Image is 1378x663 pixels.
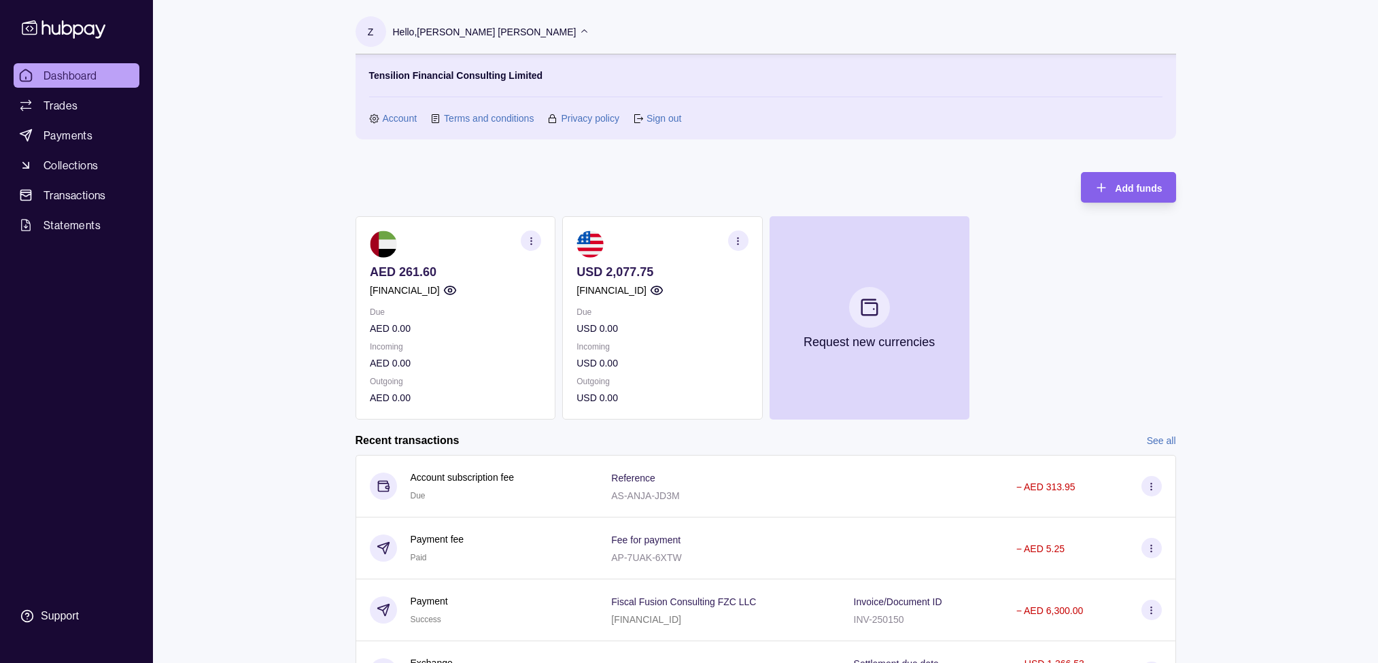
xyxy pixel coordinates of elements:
p: Outgoing [576,374,748,389]
a: Support [14,602,139,630]
p: − AED 5.25 [1016,543,1065,554]
p: AS-ANJA-JD3M [611,490,679,501]
p: Payment [411,594,448,609]
p: Hello, [PERSON_NAME] [PERSON_NAME] [393,24,576,39]
h2: Recent transactions [356,433,460,448]
span: Success [411,615,441,624]
p: AED 0.00 [370,321,541,336]
a: Payments [14,123,139,148]
p: Tensilion Financial Consulting Limited [369,68,543,83]
p: AED 0.00 [370,390,541,405]
img: ae [370,231,397,258]
span: Dashboard [44,67,97,84]
a: See all [1147,433,1176,448]
p: Z [368,24,374,39]
p: Fiscal Fusion Consulting FZC LLC [611,596,756,607]
a: Privacy policy [561,111,619,126]
p: AED 0.00 [370,356,541,371]
p: Payment fee [411,532,464,547]
span: Paid [411,553,427,562]
div: Support [41,609,79,624]
a: Dashboard [14,63,139,88]
a: Trades [14,93,139,118]
p: AED 261.60 [370,265,541,279]
p: Due [370,305,541,320]
p: USD 0.00 [576,356,748,371]
span: Add funds [1115,183,1162,194]
p: USD 0.00 [576,321,748,336]
img: us [576,231,604,258]
p: [FINANCIAL_ID] [576,283,647,298]
p: Incoming [576,339,748,354]
span: Payments [44,127,92,143]
span: Due [411,491,426,500]
p: Incoming [370,339,541,354]
a: Transactions [14,183,139,207]
p: Account subscription fee [411,470,515,485]
p: Outgoing [370,374,541,389]
a: Account [383,111,417,126]
p: − AED 6,300.00 [1016,605,1083,616]
button: Request new currencies [769,216,969,420]
p: USD 2,077.75 [576,265,748,279]
p: Due [576,305,748,320]
p: Reference [611,473,655,483]
button: Add funds [1081,172,1175,203]
a: Statements [14,213,139,237]
p: Fee for payment [611,534,681,545]
span: Collections [44,157,98,173]
p: INV-250150 [854,614,904,625]
a: Sign out [647,111,681,126]
p: [FINANCIAL_ID] [611,614,681,625]
p: Request new currencies [804,335,935,350]
p: AP-7UAK-6XTW [611,552,681,563]
a: Terms and conditions [444,111,534,126]
p: USD 0.00 [576,390,748,405]
p: − AED 313.95 [1016,481,1075,492]
span: Trades [44,97,77,114]
span: Transactions [44,187,106,203]
span: Statements [44,217,101,233]
a: Collections [14,153,139,177]
p: [FINANCIAL_ID] [370,283,440,298]
p: Invoice/Document ID [854,596,942,607]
